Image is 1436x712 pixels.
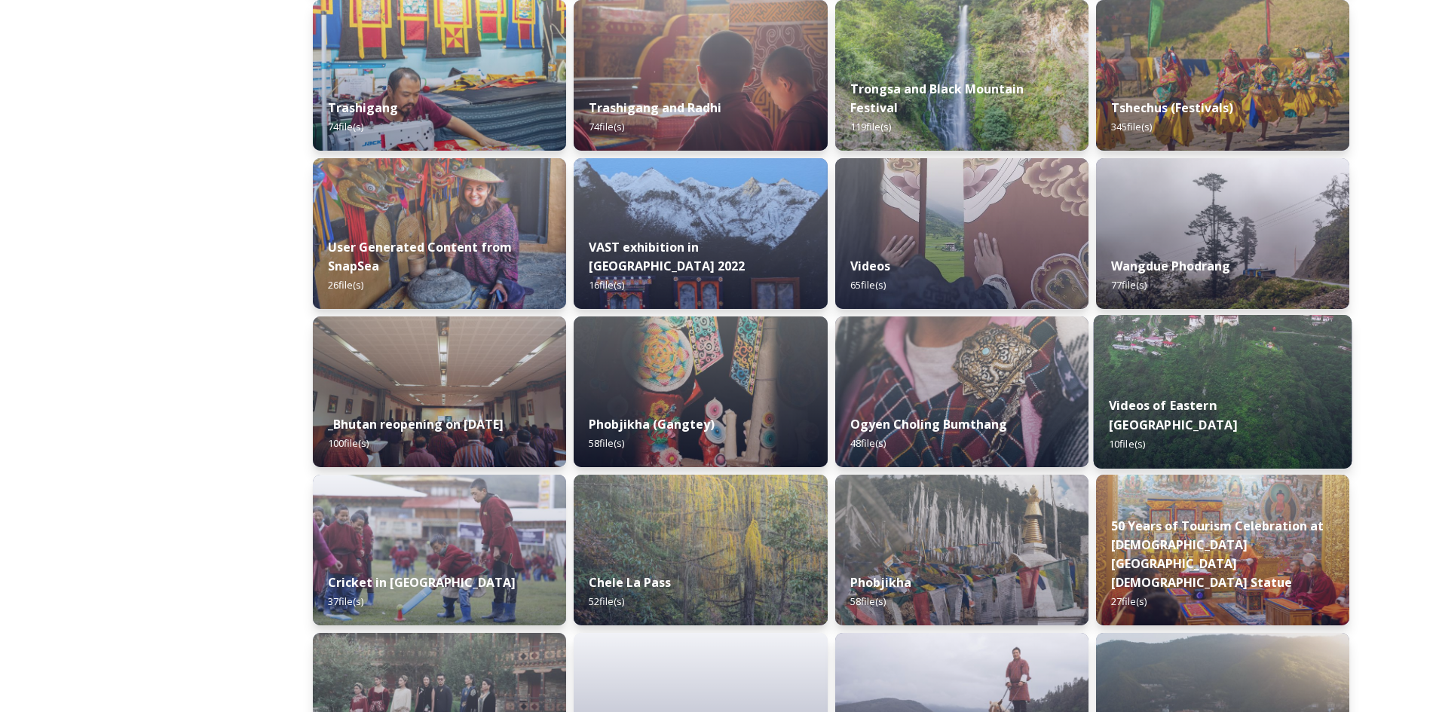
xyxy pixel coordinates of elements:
img: Textile.jpg [835,158,1088,309]
img: Ogyen%2520Choling%2520by%2520Matt%2520Dutile5.jpg [835,316,1088,467]
span: 37 file(s) [328,594,363,608]
strong: Trongsa and Black Mountain Festival [850,81,1024,116]
span: 48 file(s) [850,436,886,450]
strong: Trashigang and Radhi [589,99,721,116]
strong: Phobjikha [850,574,911,591]
span: 74 file(s) [328,120,363,133]
img: DSC00319.jpg [313,316,566,467]
strong: VAST exhibition in [GEOGRAPHIC_DATA] 2022 [589,239,745,274]
strong: Tshechus (Festivals) [1111,99,1233,116]
img: DSC00164.jpg [1096,475,1349,625]
strong: Videos [850,258,890,274]
span: 345 file(s) [1111,120,1152,133]
strong: _Bhutan reopening on [DATE] [328,416,504,432]
strong: Ogyen Choling Bumthang [850,416,1007,432]
span: 74 file(s) [589,120,624,133]
img: East%2520Bhutan%2520-%2520Khoma%25204K%2520Color%2520Graded.jpg [1093,315,1352,469]
img: Bhutan%2520Cricket%25201.jpeg [313,475,566,625]
span: 65 file(s) [850,278,886,292]
span: 100 file(s) [328,436,369,450]
img: 0FDA4458-C9AB-4E2F-82A6-9DC136F7AE71.jpeg [313,158,566,309]
span: 27 file(s) [1111,594,1147,608]
strong: Chele La Pass [589,574,671,591]
span: 52 file(s) [589,594,624,608]
strong: Phobjikha (Gangtey) [589,416,715,432]
strong: 50 Years of Tourism Celebration at [DEMOGRAPHIC_DATA][GEOGRAPHIC_DATA][DEMOGRAPHIC_DATA] Statue [1111,518,1324,591]
span: 77 file(s) [1111,278,1147,292]
img: Marcus%2520Westberg%2520Chelela%2520Pass%25202023_52.jpg [574,475,827,625]
span: 58 file(s) [589,436,624,450]
span: 119 file(s) [850,120,891,133]
img: Phobjika%2520by%2520Matt%2520Dutile2.jpg [574,316,827,467]
img: Phobjika%2520by%2520Matt%2520Dutile1.jpg [835,475,1088,625]
span: 58 file(s) [850,594,886,608]
img: VAST%2520Bhutan%2520art%2520exhibition%2520in%2520Brussels3.jpg [574,158,827,309]
img: 2022-10-01%252016.15.46.jpg [1096,158,1349,309]
strong: Wangdue Phodrang [1111,258,1230,274]
span: 26 file(s) [328,278,363,292]
span: 16 file(s) [589,278,624,292]
strong: Videos of Eastern [GEOGRAPHIC_DATA] [1109,397,1237,433]
span: 10 file(s) [1109,437,1145,451]
strong: Cricket in [GEOGRAPHIC_DATA] [328,574,516,591]
strong: User Generated Content from SnapSea [328,239,512,274]
strong: Trashigang [328,99,398,116]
